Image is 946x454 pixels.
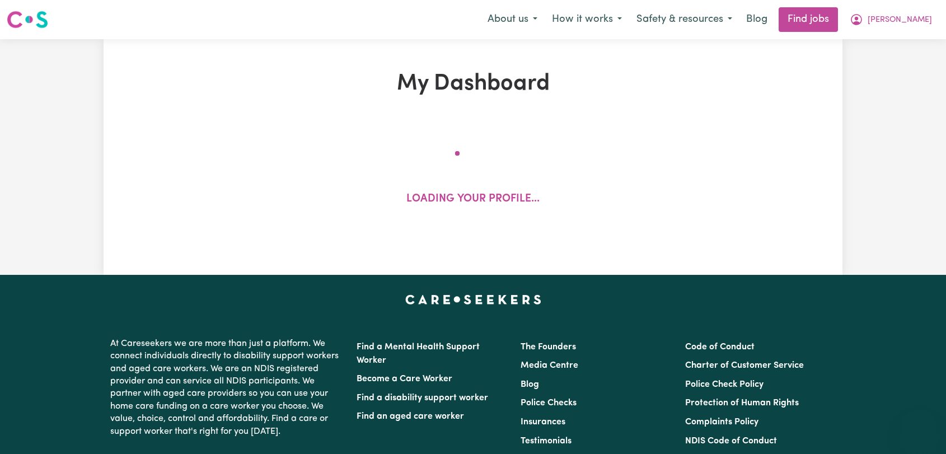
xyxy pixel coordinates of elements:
[521,343,576,352] a: The Founders
[406,191,540,208] p: Loading your profile...
[480,8,545,31] button: About us
[233,71,713,97] h1: My Dashboard
[868,14,932,26] span: [PERSON_NAME]
[901,409,937,445] iframe: Button to launch messaging window
[779,7,838,32] a: Find jobs
[521,399,577,408] a: Police Checks
[521,418,565,427] a: Insurances
[685,437,777,446] a: NDIS Code of Conduct
[739,7,774,32] a: Blog
[685,343,755,352] a: Code of Conduct
[629,8,739,31] button: Safety & resources
[685,361,804,370] a: Charter of Customer Service
[357,375,452,383] a: Become a Care Worker
[405,295,541,304] a: Careseekers home page
[685,418,758,427] a: Complaints Policy
[521,361,578,370] a: Media Centre
[110,333,343,442] p: At Careseekers we are more than just a platform. We connect individuals directly to disability su...
[521,437,572,446] a: Testimonials
[7,7,48,32] a: Careseekers logo
[685,399,799,408] a: Protection of Human Rights
[357,412,464,421] a: Find an aged care worker
[842,8,939,31] button: My Account
[545,8,629,31] button: How it works
[357,343,480,365] a: Find a Mental Health Support Worker
[521,380,539,389] a: Blog
[685,380,764,389] a: Police Check Policy
[357,394,488,402] a: Find a disability support worker
[7,10,48,30] img: Careseekers logo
